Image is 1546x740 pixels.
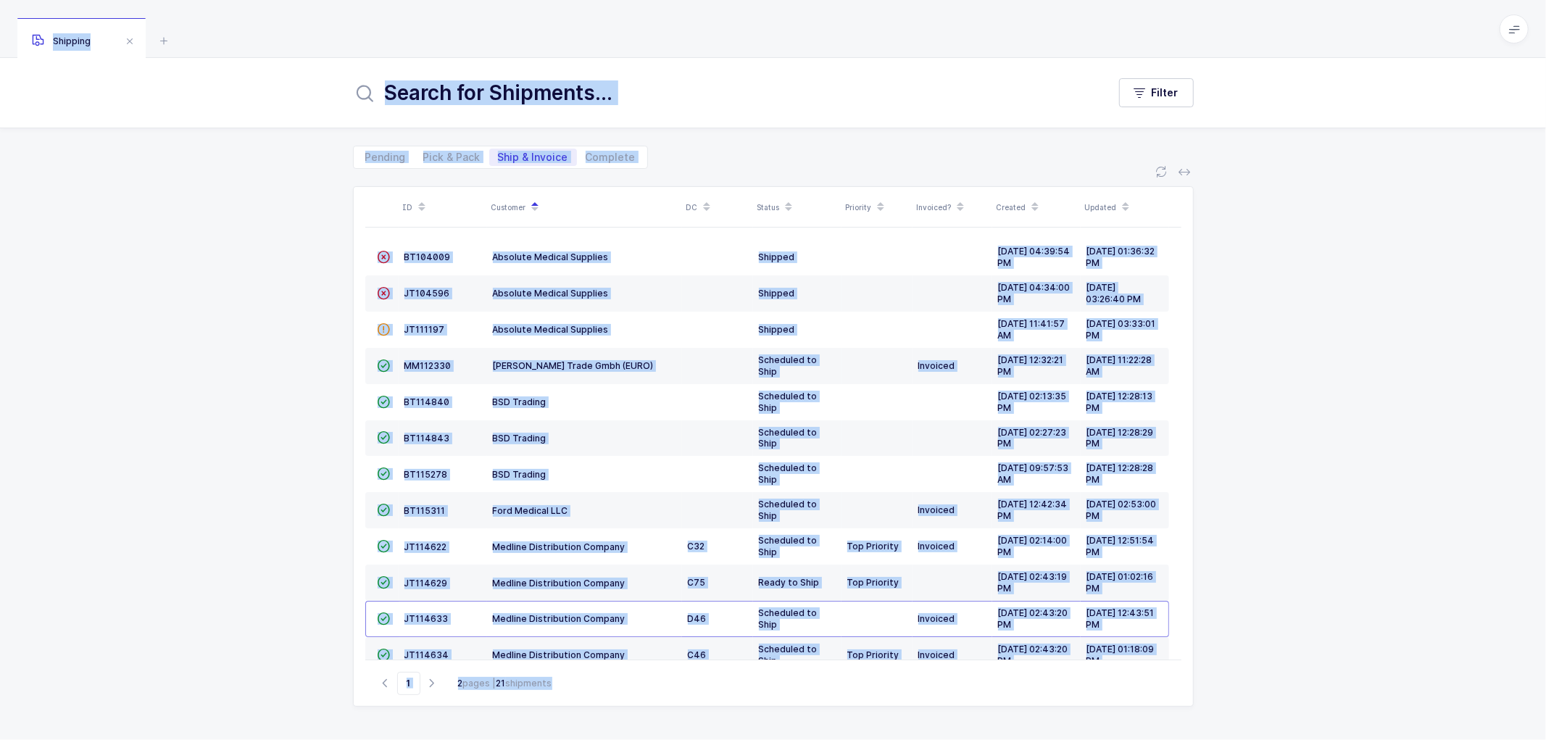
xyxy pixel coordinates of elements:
span: [DATE] 12:32:21 PM [998,354,1064,377]
div: Invoiced [918,504,986,516]
span: Absolute Medical Supplies [493,288,609,299]
span:  [378,649,391,660]
span:  [378,360,391,371]
span: [DATE] 03:26:40 PM [1086,282,1142,304]
span: Shipped [759,251,795,262]
span: [DATE] 02:43:19 PM [998,571,1068,594]
span: [DATE] 02:43:20 PM [998,607,1068,630]
span: [DATE] 02:27:23 PM [998,427,1067,449]
span: [DATE] 09:57:53 AM [998,462,1069,485]
span: Top Priority [847,649,899,660]
span: Filter [1152,86,1179,100]
span: [PERSON_NAME] Trade Gmbh (EURO) [493,360,654,371]
span: C75 [688,577,706,588]
span: [DATE] 12:28:28 PM [1086,462,1154,485]
div: pages | shipments [458,677,552,690]
span: Medline Distribution Company [493,613,626,624]
span: Medline Distribution Company [493,541,626,552]
div: Invoiced [918,613,986,625]
span: Ship & Invoice [498,152,568,162]
span: Shipped [759,288,795,299]
span: Complete [586,152,636,162]
div: Invoiced [918,360,986,372]
span: [DATE] 11:22:28 AM [1086,354,1152,377]
span:  [378,577,391,588]
span: [DATE] 11:41:57 AM [998,318,1065,341]
span: Absolute Medical Supplies [493,251,609,262]
span: Shipping [32,36,91,46]
span: [DATE] 02:14:00 PM [998,535,1068,557]
span: Ford Medical LLC [493,505,568,516]
span:  [378,396,391,407]
span:  [378,251,391,262]
span: JT111197 [404,324,445,335]
span:  [378,541,391,552]
span:  [378,468,391,479]
span:  [378,288,391,299]
span: Scheduled to Ship [759,427,818,449]
span: Scheduled to Ship [759,354,818,377]
span: [DATE] 02:53:00 PM [1086,499,1157,521]
span: Medline Distribution Company [493,649,626,660]
span: Go to [397,672,420,695]
span: JT114629 [404,578,448,589]
span:  [378,432,391,443]
button: Filter [1119,78,1194,107]
b: 21 [496,678,506,689]
span: [DATE] 01:02:16 PM [1086,571,1154,594]
span: Scheduled to Ship [759,535,818,557]
span: Scheduled to Ship [759,499,818,521]
span: JT114634 [404,649,449,660]
span: [DATE] 12:42:34 PM [998,499,1068,521]
span: Medline Distribution Company [493,578,626,589]
span:  [378,504,391,515]
div: Invoiced [918,649,986,661]
span: BT115278 [404,469,448,480]
div: Updated [1085,195,1165,220]
span: Scheduled to Ship [759,644,818,666]
span: [DATE] 03:33:01 PM [1086,318,1156,341]
span: JT114633 [404,613,449,624]
span: BSD Trading [493,469,546,480]
span: BSD Trading [493,433,546,444]
span: BT114843 [404,433,450,444]
span:  [378,324,391,335]
span: BT104009 [404,251,451,262]
span: Absolute Medical Supplies [493,324,609,335]
div: Invoiced [918,541,986,552]
span: Scheduled to Ship [759,462,818,485]
div: Status [757,195,837,220]
span: C46 [688,649,707,660]
span: Pick & Pack [423,152,481,162]
span: [DATE] 02:13:35 PM [998,391,1067,413]
span: [DATE] 12:43:51 PM [1086,607,1155,630]
span: [DATE] 01:36:32 PM [1086,246,1155,268]
span: JT114622 [404,541,447,552]
span: Scheduled to Ship [759,607,818,630]
span: [DATE] 12:51:54 PM [1086,535,1155,557]
span: Top Priority [847,577,899,588]
div: Created [997,195,1076,220]
span: BSD Trading [493,396,546,407]
span: Ready to Ship [759,577,820,588]
span: [DATE] 01:18:09 PM [1086,644,1155,666]
span: C32 [688,541,705,552]
div: Invoiced? [917,195,988,220]
span: BT115311 [404,505,446,516]
input: Search for Shipments... [353,75,1090,110]
span:  [378,613,391,624]
span: [DATE] 04:39:54 PM [998,246,1071,268]
span: Top Priority [847,541,899,552]
span: [DATE] 04:34:00 PM [998,282,1071,304]
span: Scheduled to Ship [759,391,818,413]
div: ID [403,195,483,220]
span: MM112330 [404,360,452,371]
span: Shipped [759,324,795,335]
span: BT114840 [404,396,450,407]
div: Customer [491,195,678,220]
span: JT104596 [404,288,450,299]
span: [DATE] 02:43:20 PM [998,644,1068,666]
span: [DATE] 12:28:29 PM [1086,427,1154,449]
span: [DATE] 12:28:13 PM [1086,391,1153,413]
span: D46 [688,613,707,624]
